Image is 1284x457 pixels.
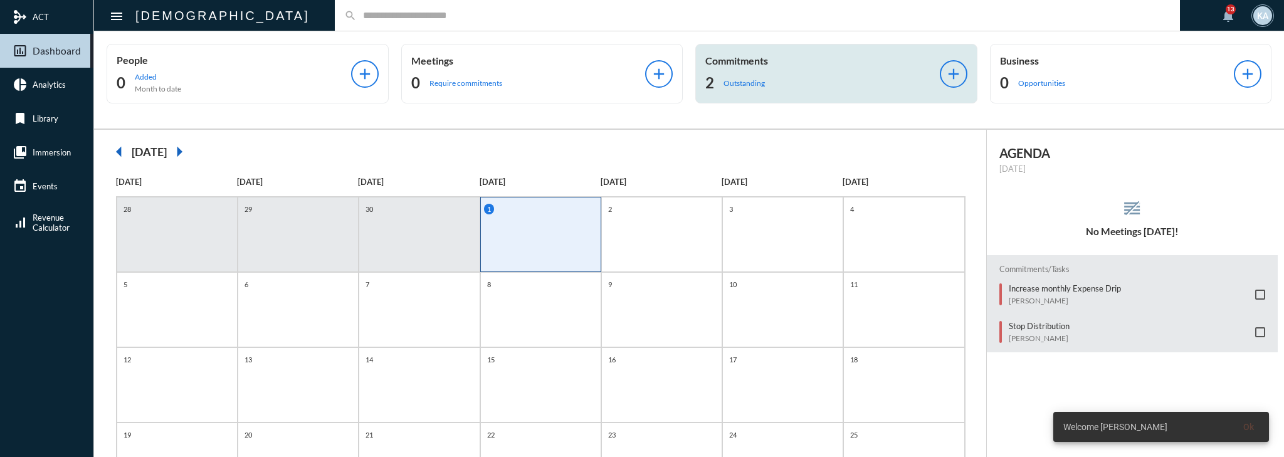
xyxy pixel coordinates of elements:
[1239,65,1256,83] mat-icon: add
[13,9,28,24] mat-icon: mediation
[484,204,494,214] p: 1
[1122,198,1142,219] mat-icon: reorder
[411,73,420,93] h2: 0
[1009,334,1070,343] p: [PERSON_NAME]
[605,279,615,290] p: 9
[116,177,237,187] p: [DATE]
[120,354,134,365] p: 12
[358,177,479,187] p: [DATE]
[344,9,357,22] mat-icon: search
[1009,296,1121,305] p: [PERSON_NAME]
[13,215,28,230] mat-icon: signal_cellular_alt
[167,139,192,164] mat-icon: arrow_right
[480,177,601,187] p: [DATE]
[117,54,351,66] p: People
[999,145,1266,160] h2: AGENDA
[847,354,861,365] p: 18
[1226,4,1236,14] div: 13
[33,147,71,157] span: Immersion
[109,9,124,24] mat-icon: Side nav toggle icon
[605,354,619,365] p: 16
[33,45,81,56] span: Dashboard
[33,12,49,22] span: ACT
[1018,78,1065,88] p: Opportunities
[705,55,940,66] p: Commitments
[241,279,251,290] p: 6
[726,204,736,214] p: 3
[1253,6,1272,25] div: KA
[241,429,255,440] p: 20
[1000,73,1009,93] h2: 0
[135,72,181,81] p: Added
[484,429,498,440] p: 22
[120,204,134,214] p: 28
[241,204,255,214] p: 29
[847,279,861,290] p: 11
[847,429,861,440] p: 25
[705,73,714,93] h2: 2
[135,6,310,26] h2: [DEMOGRAPHIC_DATA]
[945,65,962,83] mat-icon: add
[999,164,1266,174] p: [DATE]
[484,354,498,365] p: 15
[429,78,502,88] p: Require commitments
[13,77,28,92] mat-icon: pie_chart
[13,111,28,126] mat-icon: bookmark
[132,145,167,159] h2: [DATE]
[356,65,374,83] mat-icon: add
[847,204,857,214] p: 4
[1009,283,1121,293] p: Increase monthly Expense Drip
[117,73,125,93] h2: 0
[362,204,376,214] p: 30
[605,429,619,440] p: 23
[843,177,964,187] p: [DATE]
[107,139,132,164] mat-icon: arrow_left
[726,354,740,365] p: 17
[987,226,1278,237] h5: No Meetings [DATE]!
[362,429,376,440] p: 21
[237,177,358,187] p: [DATE]
[33,80,66,90] span: Analytics
[104,3,129,28] button: Toggle sidenav
[484,279,494,290] p: 8
[13,43,28,58] mat-icon: insert_chart_outlined
[650,65,668,83] mat-icon: add
[120,429,134,440] p: 19
[605,204,615,214] p: 2
[1000,55,1234,66] p: Business
[1009,321,1070,331] p: Stop Distribution
[13,145,28,160] mat-icon: collections_bookmark
[726,279,740,290] p: 10
[1233,416,1264,438] button: Ok
[120,279,130,290] p: 5
[601,177,722,187] p: [DATE]
[362,354,376,365] p: 14
[1221,8,1236,23] mat-icon: notifications
[33,113,58,123] span: Library
[33,181,58,191] span: Events
[1063,421,1167,433] span: Welcome [PERSON_NAME]
[33,213,70,233] span: Revenue Calculator
[724,78,765,88] p: Outstanding
[411,55,646,66] p: Meetings
[722,177,843,187] p: [DATE]
[241,354,255,365] p: 13
[999,265,1266,274] h2: Commitments/Tasks
[13,179,28,194] mat-icon: event
[135,84,181,93] p: Month to date
[726,429,740,440] p: 24
[1243,422,1254,432] span: Ok
[362,279,372,290] p: 7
